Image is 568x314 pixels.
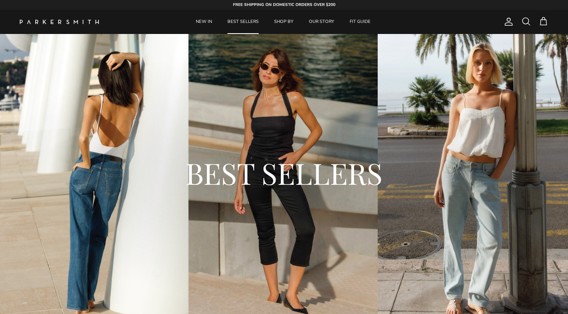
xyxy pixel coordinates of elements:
h2: BEST SELLERS [64,154,504,192]
a: FIT GUIDE [343,10,378,34]
div: Primary [118,10,449,34]
a: NEW IN [189,10,219,34]
a: OUR STORY [302,10,341,34]
img: Parker Smith [20,20,99,24]
a: SHOP BY [267,10,301,34]
a: BEST SELLERS [220,10,266,34]
a: Account [501,17,513,26]
strong: FREE SHIPPING ON DOMESTIC ORDERS OVER $200 [233,2,335,8]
